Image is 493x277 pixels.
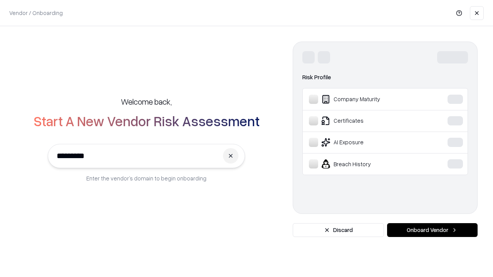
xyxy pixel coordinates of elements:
div: Risk Profile [302,73,468,82]
h5: Welcome back, [121,96,172,107]
p: Enter the vendor’s domain to begin onboarding [86,174,206,182]
p: Vendor / Onboarding [9,9,63,17]
button: Onboard Vendor [387,223,478,237]
div: Breach History [309,159,424,169]
div: Certificates [309,116,424,125]
div: AI Exposure [309,138,424,147]
h2: Start A New Vendor Risk Assessment [34,113,260,128]
button: Discard [293,223,384,237]
div: Company Maturity [309,95,424,104]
